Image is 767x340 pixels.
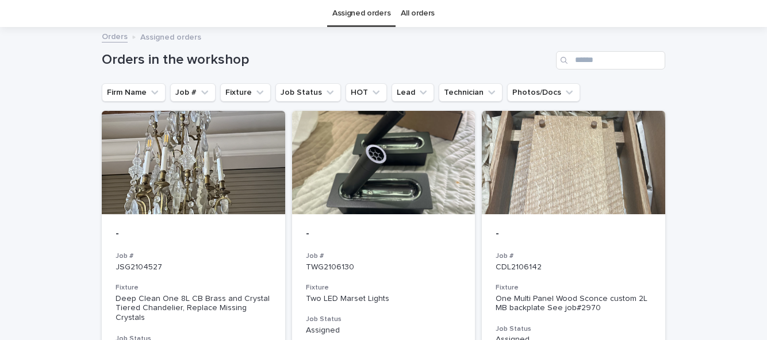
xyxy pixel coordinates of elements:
h1: Orders in the workshop [102,52,551,68]
p: TWG2106130 [306,262,462,272]
input: Search [556,51,665,69]
div: Two LED Marset Lights [306,294,462,304]
p: JSG2104527 [116,262,271,272]
h3: Fixture [306,283,462,292]
h3: Fixture [496,283,651,292]
button: Job Status [275,83,341,102]
h3: Job Status [496,324,651,334]
div: One Multi Panel Wood Sconce custom 2L MB backplate See job#2970 [496,294,651,314]
p: - [306,228,462,241]
h3: Job # [306,252,462,261]
p: - [116,228,271,241]
p: Assigned [306,326,462,335]
p: CDL2106142 [496,262,651,272]
h3: Fixture [116,283,271,292]
h3: Job # [496,252,651,261]
h3: Job # [116,252,271,261]
button: Firm Name [102,83,166,102]
p: Assigned orders [140,30,201,42]
button: Job # [170,83,216,102]
button: Photos/Docs [507,83,580,102]
button: Fixture [220,83,271,102]
h3: Job Status [306,315,462,324]
p: - [496,228,651,241]
button: Lead [392,83,434,102]
div: Deep Clean One 8L CB Brass and Crystal Tiered Chandelier, Replace Missing Crystals [116,294,271,323]
button: HOT [346,83,387,102]
button: Technician [439,83,503,102]
a: Orders [102,29,128,42]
